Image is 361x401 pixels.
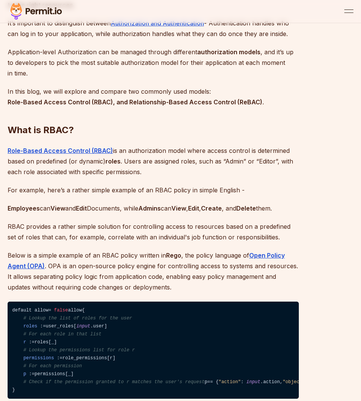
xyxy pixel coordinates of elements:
[24,316,132,321] span: # Lookup the list of roles for the user
[8,94,299,136] h2: What is RBAC?
[54,340,57,345] span: ]
[54,308,68,313] span: false
[49,308,51,313] span: =
[82,308,85,313] span: {
[60,355,62,361] span: =
[8,221,299,242] p: RBAC provides a rather simple solution for controlling access to resources based on a predefined ...
[218,379,241,385] span: "action"
[49,340,51,345] span: [
[111,19,204,27] a: Authorization and Authentication
[24,348,135,353] span: # Lookup the permissions list for role r
[8,203,299,214] p: can and Documents, while can , , , and them.
[24,324,38,329] span: roles
[105,157,121,165] strong: roles
[138,204,161,212] strong: Admins
[8,18,299,39] p: It’s important to distinguish between - Authentication handles who can log in to your application...
[8,204,40,212] strong: Employees
[113,355,115,361] span: ]
[236,204,256,212] strong: Delete
[8,147,113,154] a: Role-Based Access Control (RBAC)
[188,204,199,212] strong: Edit
[171,204,186,212] strong: View
[8,185,299,195] p: For example, here’s a rather simple example of an RBAC policy in simple English -
[8,2,64,21] img: Permit logo
[76,204,87,212] strong: Edit
[107,355,110,361] span: [
[29,371,31,377] span: :
[76,324,90,329] span: input
[24,340,26,345] span: r
[40,324,43,329] span: :
[207,379,210,385] span: =
[32,371,35,377] span: =
[24,379,205,385] span: # Check if the permission granted to r matches the user's request
[8,47,299,79] p: Application-level Authorization can be managed through different , and it’s up to developers to p...
[24,355,54,361] span: permissions
[344,7,353,16] button: open menu
[24,371,26,377] span: p
[74,324,76,329] span: [
[29,340,31,345] span: :
[50,204,65,212] strong: View
[24,332,102,337] span: # For each role in that list
[216,379,218,385] span: {
[166,252,181,259] strong: Rego
[246,379,261,385] span: input
[8,145,299,177] p: is an authorization model where access control is determined based on predefined (or dynamic) . U...
[104,324,107,329] span: ]
[8,250,299,292] p: Below is a simple example of an RBAC policy written in , the policy language of . OPA is an open-...
[57,355,60,361] span: :
[197,48,261,56] strong: authorization models
[201,204,222,212] strong: Create
[241,379,243,385] span: :
[8,302,299,399] code: default allow allow user_roles .user roles _ role_permissions r permissions _ p .action, .object
[12,387,15,393] span: }
[71,371,74,377] span: ]
[32,340,35,345] span: =
[8,98,262,106] strong: Role-Based Access Control (RBAC), and Relationship-Based Access Control (ReBAC)
[43,324,46,329] span: =
[24,363,82,369] span: # For each permission
[210,379,213,385] span: =
[283,379,305,385] span: "object"
[65,371,68,377] span: [
[8,86,299,107] p: In this blog, we will explore and compare two commonly used models: .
